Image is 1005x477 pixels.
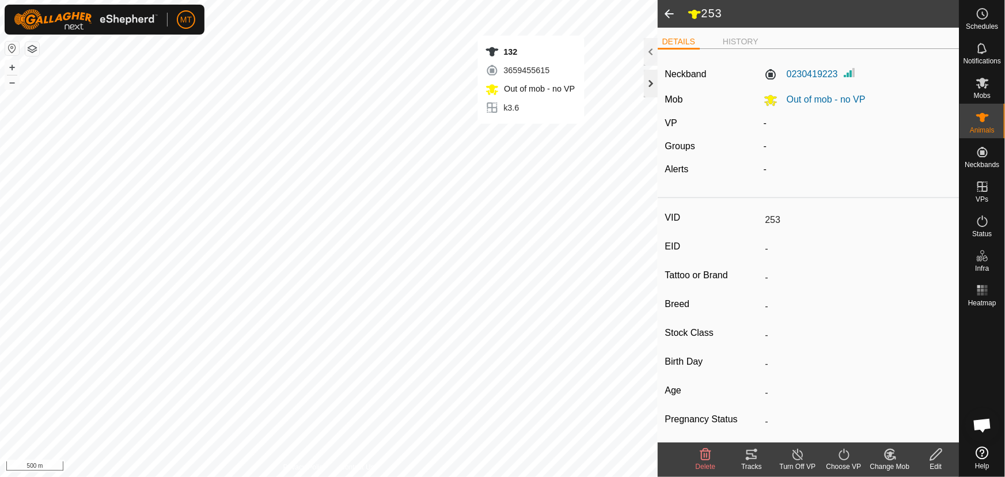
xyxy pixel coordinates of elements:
div: k3.6 [485,101,575,115]
span: VPs [976,196,988,203]
li: DETAILS [658,36,700,50]
button: Map Layers [25,42,39,56]
app-display-virtual-paddock-transition: - [764,118,767,128]
span: Neckbands [965,161,999,168]
span: Schedules [966,23,998,30]
span: MT [180,14,192,26]
span: Out of mob - no VP [778,94,866,104]
div: 3659455615 [485,63,575,77]
h2: 253 [688,6,960,21]
a: Privacy Policy [283,462,327,472]
img: Gallagher Logo [14,9,158,30]
div: Turn Off VP [775,461,821,472]
label: Alerts [665,164,688,174]
div: Choose VP [821,461,867,472]
div: - [759,162,957,176]
span: Mobs [974,92,991,99]
div: Tracks [729,461,775,472]
button: Reset Map [5,41,19,55]
span: Heatmap [968,300,996,306]
label: Weight [665,441,760,465]
span: Infra [975,265,989,272]
label: Tattoo or Brand [665,268,760,283]
label: 0230419223 [764,67,838,81]
button: – [5,75,19,89]
a: Help [960,442,1005,474]
span: Out of mob - no VP [501,84,575,93]
div: - [759,139,957,153]
label: Pregnancy Status [665,412,760,427]
div: 132 [485,45,575,59]
img: Signal strength [843,66,856,79]
span: Status [972,230,992,237]
label: VP [665,118,677,128]
div: Change Mob [867,461,913,472]
label: Mob [665,94,682,104]
a: Contact Us [340,462,374,472]
div: Open chat [965,408,1000,442]
div: Edit [913,461,959,472]
label: Breed [665,297,760,312]
span: Notifications [964,58,1001,65]
li: HISTORY [718,36,763,48]
label: Neckband [665,67,706,81]
button: + [5,60,19,74]
span: Animals [970,127,995,134]
label: Birth Day [665,354,760,369]
span: Help [975,463,989,470]
label: Groups [665,141,695,151]
span: Delete [696,463,716,471]
label: EID [665,239,760,254]
label: Stock Class [665,325,760,340]
label: VID [665,210,760,225]
label: Age [665,383,760,398]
